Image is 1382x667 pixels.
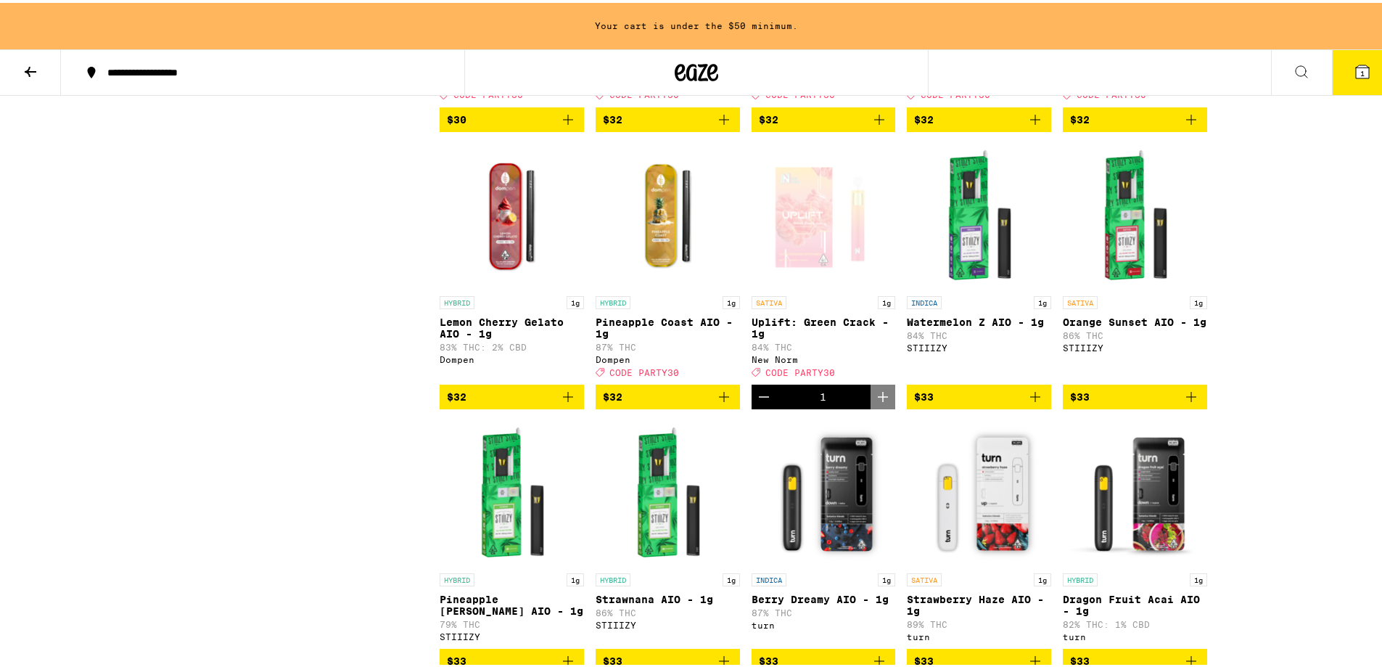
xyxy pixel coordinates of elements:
[440,570,474,584] p: HYBRID
[878,570,895,584] p: 1g
[603,388,622,400] span: $32
[1190,570,1207,584] p: 1g
[447,652,466,664] span: $33
[752,618,896,627] div: turn
[1063,591,1207,614] p: Dragon Fruit Acai AIO - 1g
[1063,141,1207,286] img: STIIIZY - Orange Sunset AIO - 1g
[440,352,584,361] div: Dompen
[907,629,1051,639] div: turn
[1063,617,1207,626] p: 82% THC: 1% CBD
[440,141,584,382] a: Open page for Lemon Cherry Gelato AIO - 1g from Dompen
[596,293,630,306] p: HYBRID
[752,141,896,382] a: Open page for Uplift: Green Crack - 1g from New Norm
[1034,293,1051,306] p: 1g
[567,570,584,584] p: 1g
[752,352,896,361] div: New Norm
[907,617,1051,626] p: 89% THC
[447,388,466,400] span: $32
[907,105,1051,129] button: Add to bag
[878,293,895,306] p: 1g
[440,293,474,306] p: HYBRID
[907,570,942,584] p: SATIVA
[1063,382,1207,406] button: Add to bag
[596,382,740,406] button: Add to bag
[1063,570,1098,584] p: HYBRID
[1063,328,1207,337] p: 86% THC
[759,652,778,664] span: $33
[1063,141,1207,382] a: Open page for Orange Sunset AIO - 1g from STIIIZY
[1070,111,1090,123] span: $32
[567,293,584,306] p: 1g
[596,618,740,627] div: STIIIZY
[596,352,740,361] div: Dompen
[603,652,622,664] span: $33
[907,141,1051,382] a: Open page for Watermelon Z AIO - 1g from STIIIZY
[752,314,896,337] p: Uplift: Green Crack - 1g
[907,418,1051,563] img: turn - Strawberry Haze AIO - 1g
[596,418,740,563] img: STIIIZY - Strawnana AIO - 1g
[907,591,1051,614] p: Strawberry Haze AIO - 1g
[752,605,896,615] p: 87% THC
[596,105,740,129] button: Add to bag
[752,382,776,406] button: Decrement
[596,314,740,337] p: Pineapple Coast AIO - 1g
[752,570,786,584] p: INDICA
[440,105,584,129] button: Add to bag
[440,340,584,349] p: 83% THC: 2% CBD
[907,340,1051,350] div: STIIIZY
[440,382,584,406] button: Add to bag
[1063,418,1207,563] img: turn - Dragon Fruit Acai AIO - 1g
[752,418,896,646] a: Open page for Berry Dreamy AIO - 1g from turn
[723,570,740,584] p: 1g
[596,340,740,349] p: 87% THC
[752,591,896,602] p: Berry Dreamy AIO - 1g
[596,418,740,646] a: Open page for Strawnana AIO - 1g from STIIIZY
[914,388,934,400] span: $33
[440,629,584,639] div: STIIIZY
[1063,340,1207,350] div: STIIIZY
[752,340,896,349] p: 84% THC
[914,652,934,664] span: $33
[907,328,1051,337] p: 84% THC
[596,605,740,615] p: 86% THC
[765,365,835,375] span: CODE PARTY30
[440,591,584,614] p: Pineapple [PERSON_NAME] AIO - 1g
[1070,652,1090,664] span: $33
[440,418,584,563] img: STIIIZY - Pineapple Runtz AIO - 1g
[596,570,630,584] p: HYBRID
[440,418,584,646] a: Open page for Pineapple Runtz AIO - 1g from STIIIZY
[752,293,786,306] p: SATIVA
[9,10,104,22] span: Hi. Need any help?
[1190,293,1207,306] p: 1g
[596,141,740,382] a: Open page for Pineapple Coast AIO - 1g from Dompen
[820,388,826,400] div: 1
[723,293,740,306] p: 1g
[1063,629,1207,639] div: turn
[596,591,740,602] p: Strawnana AIO - 1g
[1360,66,1365,75] span: 1
[1063,105,1207,129] button: Add to bag
[752,105,896,129] button: Add to bag
[1063,314,1207,325] p: Orange Sunset AIO - 1g
[907,293,942,306] p: INDICA
[447,111,466,123] span: $30
[609,365,679,375] span: CODE PARTY30
[914,111,934,123] span: $32
[907,314,1051,325] p: Watermelon Z AIO - 1g
[440,617,584,626] p: 79% THC
[596,141,740,286] img: Dompen - Pineapple Coast AIO - 1g
[1034,570,1051,584] p: 1g
[1070,388,1090,400] span: $33
[440,141,584,286] img: Dompen - Lemon Cherry Gelato AIO - 1g
[603,111,622,123] span: $32
[907,141,1051,286] img: STIIIZY - Watermelon Z AIO - 1g
[752,418,896,563] img: turn - Berry Dreamy AIO - 1g
[1063,418,1207,646] a: Open page for Dragon Fruit Acai AIO - 1g from turn
[907,418,1051,646] a: Open page for Strawberry Haze AIO - 1g from turn
[759,111,778,123] span: $32
[440,314,584,337] p: Lemon Cherry Gelato AIO - 1g
[871,382,895,406] button: Increment
[1063,293,1098,306] p: SATIVA
[907,382,1051,406] button: Add to bag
